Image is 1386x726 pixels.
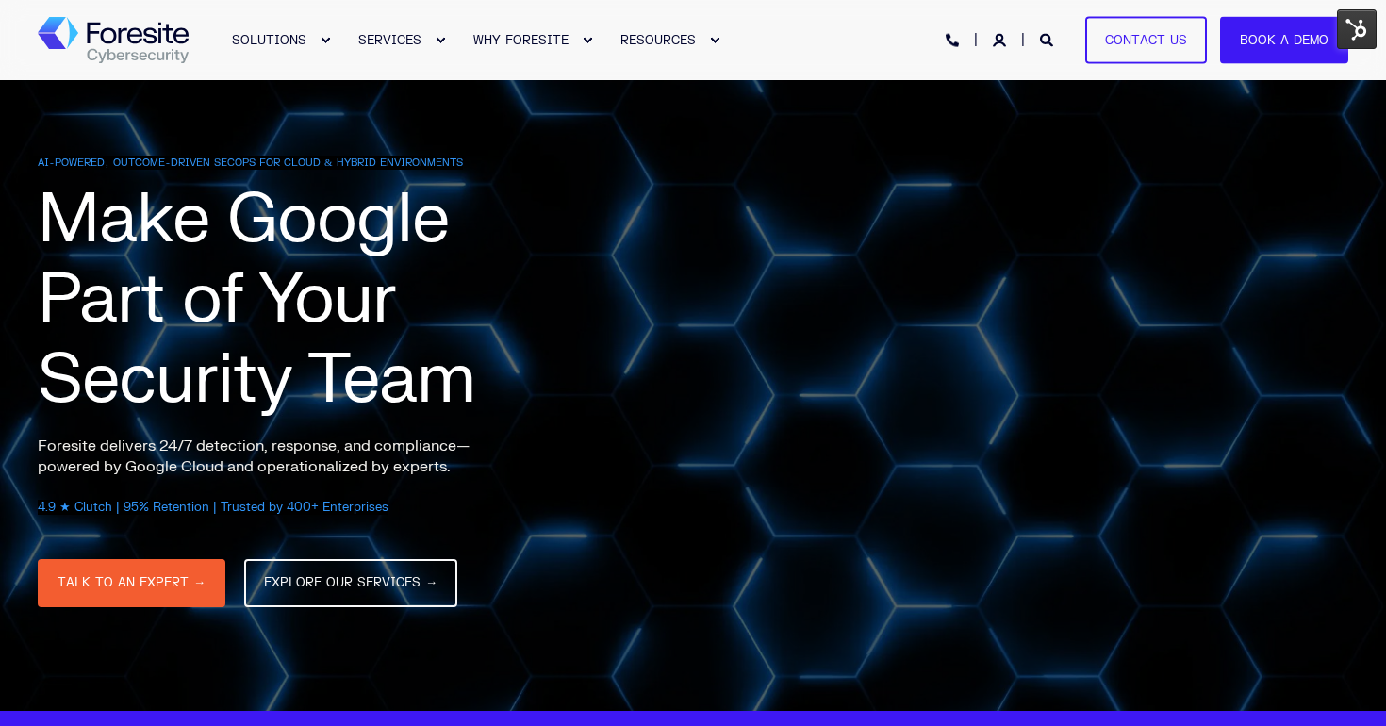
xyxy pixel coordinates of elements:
a: Back to Home [38,17,189,64]
p: Foresite delivers 24/7 detection, response, and compliance—powered by Google Cloud and operationa... [38,436,509,477]
a: Open Search [1040,31,1057,47]
span: SOLUTIONS [232,32,306,47]
span: AI-POWERED, OUTCOME-DRIVEN SECOPS FOR CLOUD & HYBRID ENVIRONMENTS [38,156,463,170]
div: Expand RESOURCES [709,35,720,46]
a: Contact Us [1085,16,1207,64]
a: Login [993,31,1010,47]
img: Foresite logo, a hexagon shape of blues with a directional arrow to the right hand side, and the ... [38,17,189,64]
div: Expand WHY FORESITE [582,35,593,46]
span: Make Google Part of Your Security Team [38,176,475,423]
a: Book a Demo [1220,16,1348,64]
a: TALK TO AN EXPERT → [38,559,225,607]
span: WHY FORESITE [473,32,569,47]
a: EXPLORE OUR SERVICES → [244,559,457,607]
div: Expand SERVICES [435,35,446,46]
span: 4.9 ★ Clutch | 95% Retention | Trusted by 400+ Enterprises [38,500,388,515]
img: HubSpot Tools Menu Toggle [1337,9,1377,49]
div: Expand SOLUTIONS [320,35,331,46]
span: RESOURCES [620,32,696,47]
